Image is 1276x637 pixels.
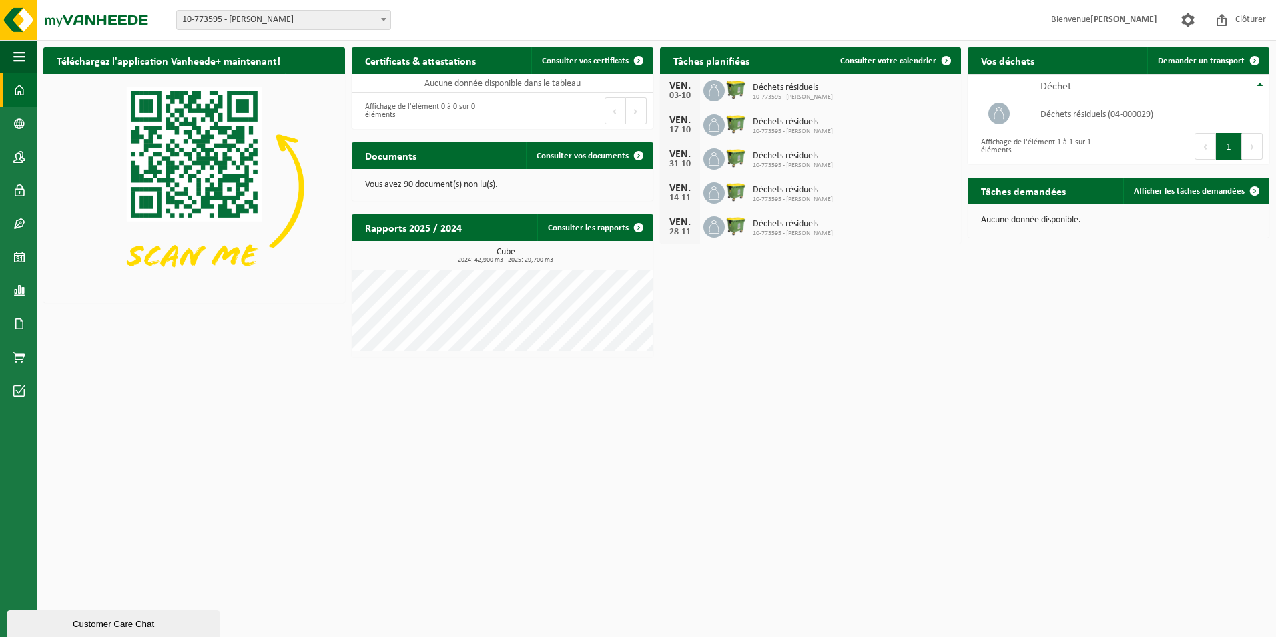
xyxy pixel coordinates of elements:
div: VEN. [667,149,693,160]
span: Déchets résiduels [753,83,833,93]
h2: Certificats & attestations [352,47,489,73]
h2: Téléchargez l'application Vanheede+ maintenant! [43,47,294,73]
iframe: chat widget [7,608,223,637]
div: 17-10 [667,126,693,135]
div: VEN. [667,115,693,126]
img: WB-1100-HPE-GN-50 [725,78,747,101]
div: VEN. [667,183,693,194]
span: Consulter vos documents [537,152,629,160]
td: Aucune donnée disponible dans le tableau [352,74,653,93]
img: WB-1100-HPE-GN-50 [725,214,747,237]
h2: Tâches demandées [968,178,1079,204]
div: VEN. [667,81,693,91]
a: Demander un transport [1147,47,1268,74]
div: 31-10 [667,160,693,169]
span: 10-773595 - [PERSON_NAME] [753,230,833,238]
p: Vous avez 90 document(s) non lu(s). [365,180,640,190]
a: Consulter vos certificats [531,47,652,74]
span: 10-773595 - SRL EMMANUEL DUTRIEUX - HOLLAIN [177,11,390,29]
button: Next [626,97,647,124]
p: Aucune donnée disponible. [981,216,1256,225]
span: 10-773595 - [PERSON_NAME] [753,162,833,170]
span: Déchets résiduels [753,185,833,196]
img: WB-1100-HPE-GN-50 [725,112,747,135]
td: déchets résiduels (04-000029) [1030,99,1269,128]
img: WB-1100-HPE-GN-50 [725,180,747,203]
div: VEN. [667,217,693,228]
span: 10-773595 - SRL EMMANUEL DUTRIEUX - HOLLAIN [176,10,391,30]
span: Demander un transport [1158,57,1245,65]
a: Afficher les tâches demandées [1123,178,1268,204]
h3: Cube [358,248,653,264]
div: Affichage de l'élément 0 à 0 sur 0 éléments [358,96,496,126]
div: 28-11 [667,228,693,237]
span: Déchets résiduels [753,219,833,230]
span: 2024: 42,900 m3 - 2025: 29,700 m3 [358,257,653,264]
span: 10-773595 - [PERSON_NAME] [753,93,833,101]
span: Afficher les tâches demandées [1134,187,1245,196]
h2: Tâches planifiées [660,47,763,73]
img: Download de VHEPlus App [43,74,345,300]
span: Consulter votre calendrier [840,57,936,65]
strong: [PERSON_NAME] [1090,15,1157,25]
a: Consulter vos documents [526,142,652,169]
span: Déchets résiduels [753,151,833,162]
button: Previous [605,97,626,124]
div: Affichage de l'élément 1 à 1 sur 1 éléments [974,132,1112,161]
button: Next [1242,133,1263,160]
span: Déchet [1040,81,1071,92]
h2: Rapports 2025 / 2024 [352,214,475,240]
div: 14-11 [667,194,693,203]
img: WB-1100-HPE-GN-50 [725,146,747,169]
span: 10-773595 - [PERSON_NAME] [753,196,833,204]
h2: Documents [352,142,430,168]
a: Consulter votre calendrier [830,47,960,74]
div: 03-10 [667,91,693,101]
span: Déchets résiduels [753,117,833,128]
span: 10-773595 - [PERSON_NAME] [753,128,833,136]
button: Previous [1195,133,1216,160]
button: 1 [1216,133,1242,160]
a: Consulter les rapports [537,214,652,241]
h2: Vos déchets [968,47,1048,73]
span: Consulter vos certificats [542,57,629,65]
